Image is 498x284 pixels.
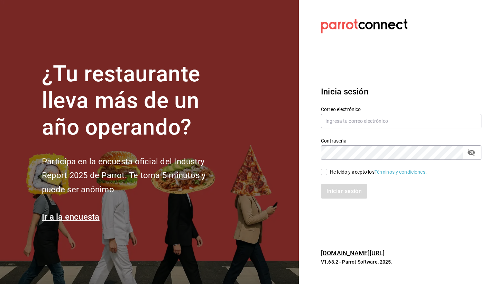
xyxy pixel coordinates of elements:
div: He leído y acepto los [330,168,427,176]
a: Ir a la encuesta [42,212,100,222]
button: passwordField [465,147,477,158]
h3: Inicia sesión [321,85,481,98]
a: [DOMAIN_NAME][URL] [321,249,385,257]
input: Ingresa tu correo electrónico [321,114,481,128]
h2: Participa en la encuesta oficial del Industry Report 2025 de Parrot. Te toma 5 minutos y puede se... [42,155,229,197]
label: Correo electrónico [321,107,481,112]
h1: ¿Tu restaurante lleva más de un año operando? [42,61,229,140]
a: Términos y condiciones. [375,169,427,175]
label: Contraseña [321,138,481,143]
p: V1.68.2 - Parrot Software, 2025. [321,258,481,265]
